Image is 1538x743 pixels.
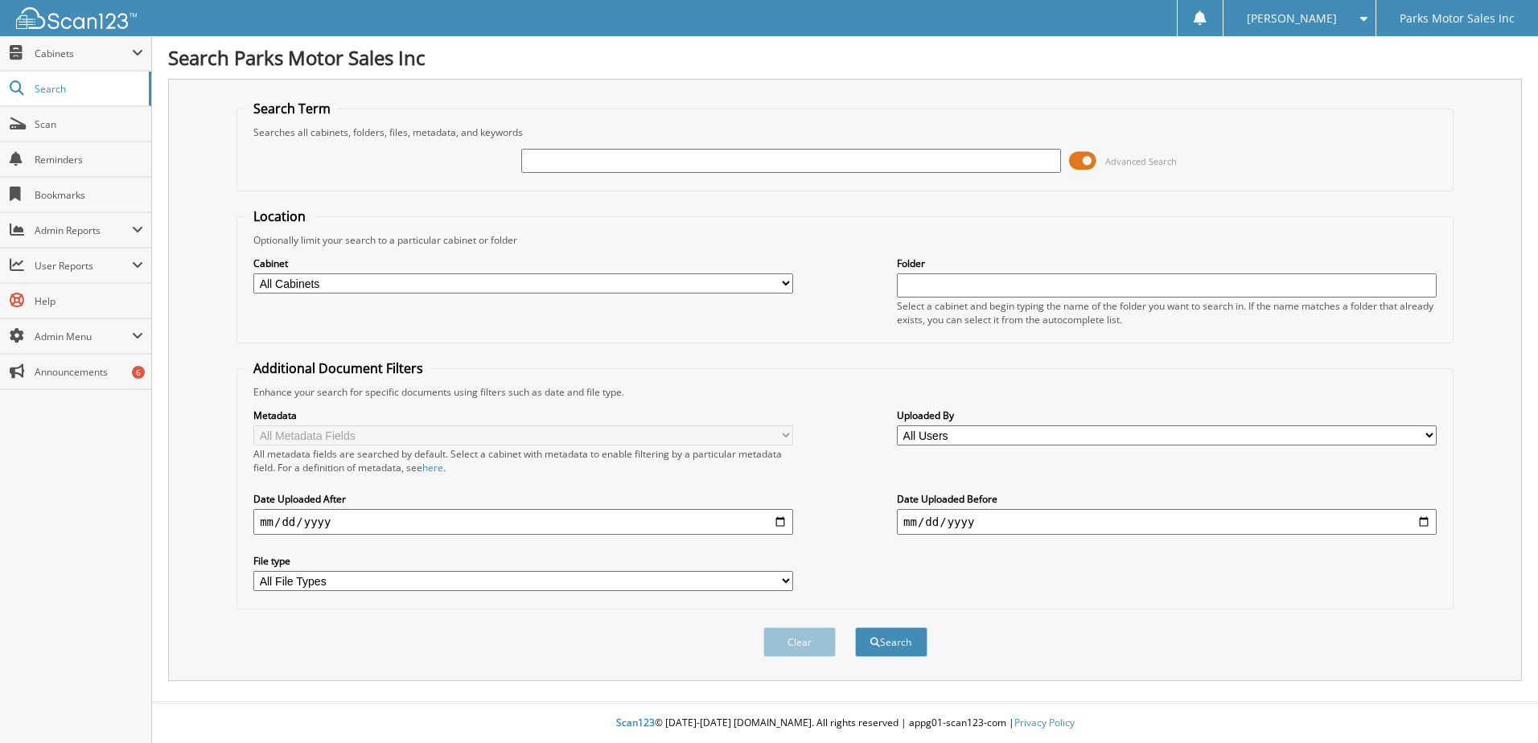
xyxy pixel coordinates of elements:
[897,509,1437,535] input: end
[616,716,655,729] span: Scan123
[422,461,443,474] a: here
[245,125,1445,139] div: Searches all cabinets, folders, files, metadata, and keywords
[897,492,1437,506] label: Date Uploaded Before
[1247,14,1337,23] span: [PERSON_NAME]
[763,627,836,657] button: Clear
[35,47,132,60] span: Cabinets
[35,188,143,202] span: Bookmarks
[35,82,141,96] span: Search
[1400,14,1515,23] span: Parks Motor Sales Inc
[855,627,927,657] button: Search
[897,257,1437,270] label: Folder
[35,259,132,273] span: User Reports
[253,257,793,270] label: Cabinet
[253,408,793,422] label: Metadata
[897,299,1437,326] div: Select a cabinet and begin typing the name of the folder you want to search in. If the name match...
[35,117,143,131] span: Scan
[253,492,793,506] label: Date Uploaded After
[35,294,143,308] span: Help
[245,233,1445,247] div: Optionally limit your search to a particular cabinet or folder
[1105,155,1177,167] span: Advanced Search
[245,207,314,225] legend: Location
[35,224,132,237] span: Admin Reports
[1014,716,1075,729] a: Privacy Policy
[253,509,793,535] input: start
[245,385,1445,399] div: Enhance your search for specific documents using filters such as date and file type.
[16,7,137,29] img: scan123-logo-white.svg
[897,408,1437,422] label: Uploaded By
[35,330,132,343] span: Admin Menu
[35,153,143,166] span: Reminders
[245,359,431,377] legend: Additional Document Filters
[253,447,793,474] div: All metadata fields are searched by default. Select a cabinet with metadata to enable filtering b...
[253,554,793,568] label: File type
[168,44,1522,71] h1: Search Parks Motor Sales Inc
[132,366,145,379] div: 6
[152,704,1538,743] div: © [DATE]-[DATE] [DOMAIN_NAME]. All rights reserved | appg01-scan123-com |
[245,100,339,117] legend: Search Term
[35,365,143,379] span: Announcements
